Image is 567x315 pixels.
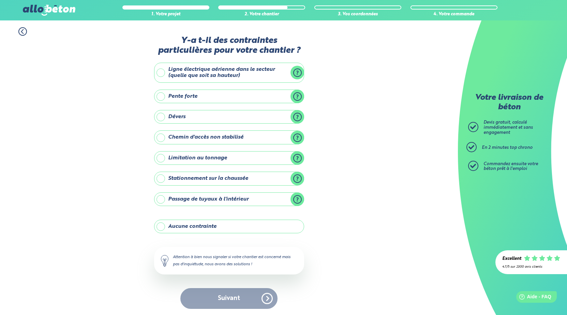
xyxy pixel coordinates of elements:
div: Attention à bien nous signaler si votre chantier est concerné mais pas d'inquiétude, nous avons d... [154,247,304,274]
img: allobéton [23,5,75,16]
label: Y-a t-il des contraintes particulières pour votre chantier ? [154,36,304,56]
label: Dévers [154,110,304,124]
div: 2. Votre chantier [218,12,305,17]
label: Ligne électrique aérienne dans le secteur (quelle que soit sa hauteur) [154,63,304,83]
label: Aucune contrainte [154,220,304,233]
label: Chemin d'accès non stabilisé [154,130,304,144]
label: Stationnement sur la chaussée [154,172,304,185]
div: 3. Vos coordonnées [314,12,401,17]
label: Limitation au tonnage [154,151,304,165]
label: Passage de tuyaux à l'intérieur [154,192,304,206]
div: 1. Votre projet [122,12,209,17]
iframe: Help widget launcher [506,288,559,308]
label: Pente forte [154,90,304,103]
div: 4. Votre commande [411,12,497,17]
